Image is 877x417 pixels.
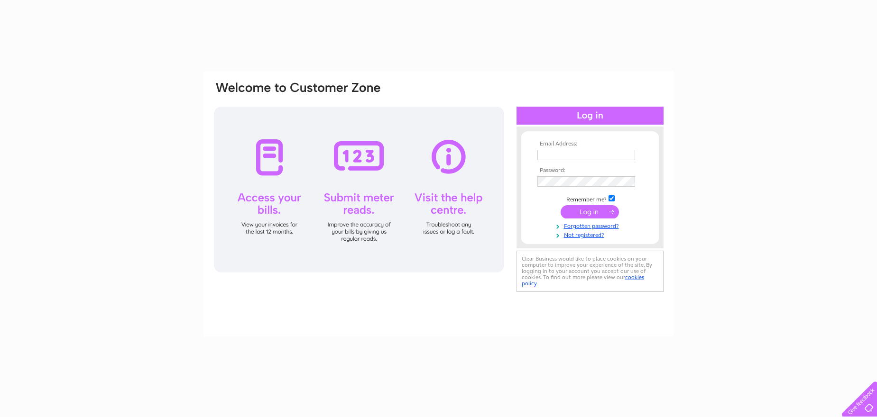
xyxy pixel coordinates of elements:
input: Submit [561,205,619,218]
a: cookies policy [522,274,644,287]
a: Not registered? [537,230,645,239]
a: Forgotten password? [537,221,645,230]
th: Email Address: [535,141,645,147]
div: Clear Business would like to place cookies on your computer to improve your experience of the sit... [517,251,664,292]
th: Password: [535,167,645,174]
td: Remember me? [535,194,645,203]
